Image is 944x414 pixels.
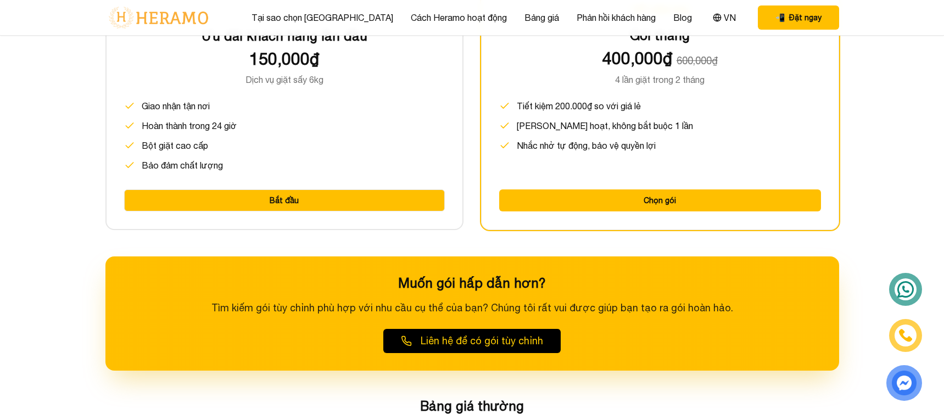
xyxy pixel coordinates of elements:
[124,189,445,211] button: Bắt đầu
[775,12,785,23] span: phone
[677,55,718,66] span: 600,000₫
[252,11,393,24] a: Tại sao chọn [GEOGRAPHIC_DATA]
[124,73,445,86] p: Dịch vụ giặt sấy 6kg
[758,5,839,30] button: phone Đặt ngay
[249,49,319,68] span: 150,000₫
[142,99,210,113] span: Giao nhận tận nơi
[383,329,561,353] button: Liên hệ để có gói tùy chỉnh
[673,11,692,24] a: Blog
[900,329,912,342] img: phone-icon
[710,10,739,25] button: VN
[123,274,822,292] h3: Muốn gói hấp dẫn hơn?
[142,159,223,172] span: Bảo đảm chất lượng
[411,11,507,24] a: Cách Heramo hoạt động
[577,11,656,24] a: Phản hồi khách hàng
[124,27,445,44] h3: Ưu đãi khách hàng lần đầu
[123,300,822,316] p: Tìm kiếm gói tùy chỉnh phù hợp với nhu cầu cụ thể của bạn? Chúng tôi rất vui được giúp bạn tạo ra...
[517,99,641,113] span: Tiết kiệm 200.000₫ so với giá lẻ
[499,189,821,211] button: Chọn gói
[602,48,672,68] span: 400,000₫
[517,139,656,152] span: Nhắc nhở tự động, bảo vệ quyền lợi
[142,139,208,152] span: Bột giặt cao cấp
[517,119,693,132] span: [PERSON_NAME] hoạt, không bắt buộc 1 lần
[890,320,920,350] a: phone-icon
[524,11,559,24] a: Bảng giá
[499,73,821,86] p: 4 lần giặt trong 2 tháng
[105,6,211,29] img: logo-with-text.png
[142,119,237,132] span: Hoàn thành trong 24 giờ
[789,12,822,23] span: Đặt ngay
